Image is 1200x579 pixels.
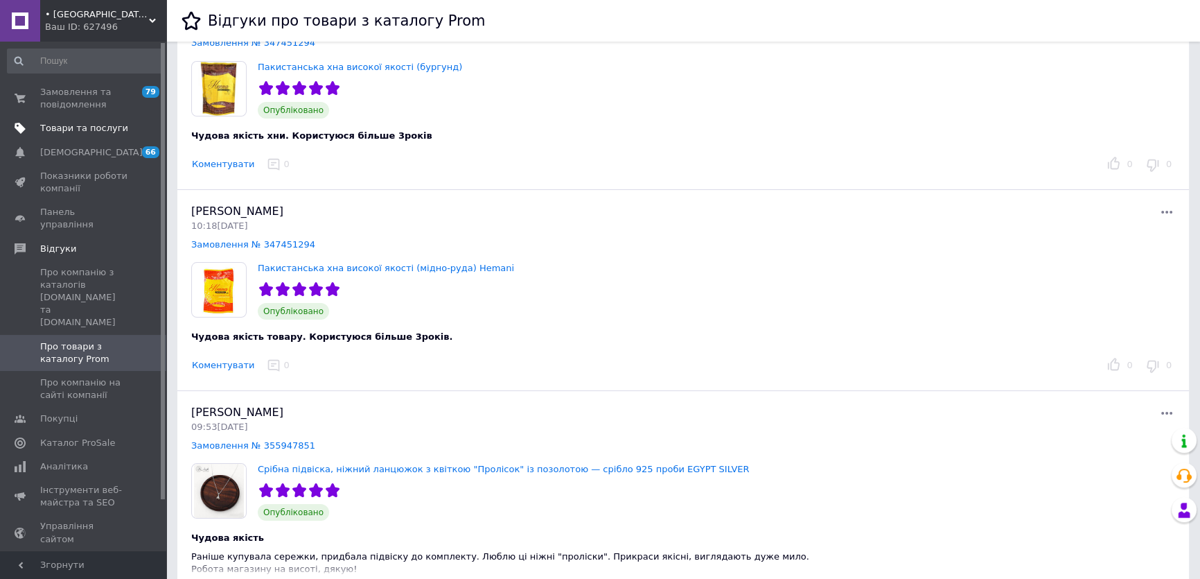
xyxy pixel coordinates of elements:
a: Замовлення № 347451294 [191,239,315,250]
span: [PERSON_NAME] [191,406,283,419]
span: Управління сайтом [40,520,128,545]
span: 79 [142,86,159,98]
span: Покупці [40,413,78,425]
span: Замовлення та повідомлення [40,86,128,111]
span: Чудова якість хни. Користуюся більше 3років [191,130,432,141]
a: Срібна підвіска, ніжний ланцюжок з квіткою "Пролісок" із позолотою — срібло 925 проби EGYPT SILVER [258,464,749,474]
a: Замовлення № 347451294 [191,37,315,48]
span: Інструменти веб-майстра та SEO [40,484,128,509]
div: Ваш ID: 627496 [45,21,166,33]
span: [PERSON_NAME] [191,205,283,218]
a: Пакистанська хна високої якості (мідно-руда) Hemani [258,263,514,273]
img: Пакистанська хна високої якості (мідно-руда) Hemani [192,263,246,317]
span: Опубліковано [258,102,329,119]
span: 10:18[DATE] [191,221,247,231]
span: Відгуки [40,243,76,255]
button: Коментувати [191,157,255,172]
span: Чудова якість товару. Користуюся більше 3років. [191,331,452,342]
span: Чудова якість [191,533,264,543]
span: Про товари з каталогу Prom [40,340,128,365]
span: Опубліковано [258,303,329,320]
span: Опубліковано [258,504,329,521]
span: 66 [142,146,159,158]
span: Показники роботи компанії [40,170,128,195]
img: Срібна підвіска, ніжний ланцюжок з квіткою "Пролісок" із позолотою — срібло 925 проби EGYPT SILVER [192,464,246,518]
span: Товари та послуги [40,122,128,135]
span: Про компанію з каталогів [DOMAIN_NAME] та [DOMAIN_NAME] [40,266,128,329]
span: Аналітика [40,460,88,473]
a: Пакистанська хна високої якості (бургунд) [258,62,462,72]
span: Панель управління [40,206,128,231]
button: Коментувати [191,358,255,373]
span: 09:53[DATE] [191,422,247,432]
input: Пошук [7,49,163,74]
span: Раніше купувала сережки, придбала підвіску до комплекту. Люблю ці ніжні "проліски". Прикраси якіс... [191,551,809,575]
span: Каталог ProSale [40,437,115,449]
a: Замовлення № 355947851 [191,440,315,451]
span: [DEMOGRAPHIC_DATA] [40,146,143,159]
span: Про компанію на сайті компанії [40,377,128,401]
img: Пакистанська хна високої якості (бургунд) [192,62,246,116]
span: • AUSHAL • ПРИКРАСИ [45,8,149,21]
h1: Відгуки про товари з каталогу Prom [208,12,485,29]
